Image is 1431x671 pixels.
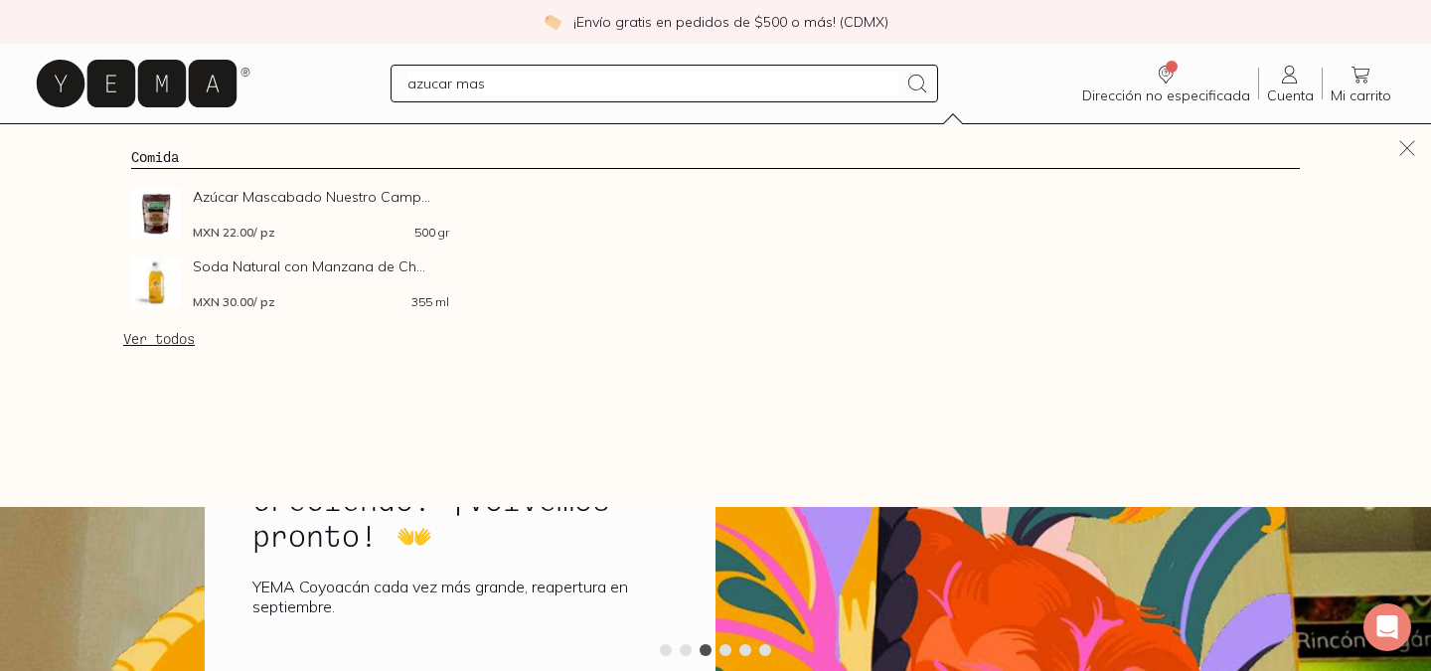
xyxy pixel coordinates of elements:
[1323,63,1399,104] a: Mi carrito
[131,258,181,308] img: Soda Natural con Manzana de Chihuahua
[1267,86,1314,104] span: Cuenta
[266,123,403,163] a: Sucursales 📍
[131,258,1300,308] a: Soda Natural con Manzana de ChihuahuaSoda Natural con Manzana de Ch...MXN 30.00/ pz355 ml
[443,123,630,163] a: Los Imperdibles ⚡️
[670,123,827,163] a: Los estrenos ✨
[193,258,449,274] span: Soda Natural con Manzana de Ch...
[76,123,203,163] a: pasillo-todos-link
[131,189,181,239] img: Azúcar Mascabado Nuestro Campo
[193,227,275,239] span: MXN 22.00 / pz
[252,577,668,616] p: YEMA Coyoacán cada vez más grande, reapertura en septiembre.
[1363,603,1411,651] div: Open Intercom Messenger
[407,72,896,95] input: Busca los mejores productos
[1331,86,1391,104] span: Mi carrito
[573,12,888,32] p: ¡Envío gratis en pedidos de $500 o más! (CDMX)
[193,296,275,308] span: MXN 30.00 / pz
[1082,86,1250,104] span: Dirección no especificada
[131,148,179,165] a: Comida
[544,13,561,31] img: check
[411,296,449,308] span: 355 ml
[131,189,1300,239] a: Azúcar Mascabado Nuestro CampoAzúcar Mascabado Nuestro Camp...MXN 22.00/ pz500 gr
[123,330,195,348] a: Ver todos
[414,227,449,239] span: 500 gr
[193,189,449,205] span: Azúcar Mascabado Nuestro Camp...
[1074,63,1258,104] a: Dirección no especificada
[1259,63,1322,104] a: Cuenta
